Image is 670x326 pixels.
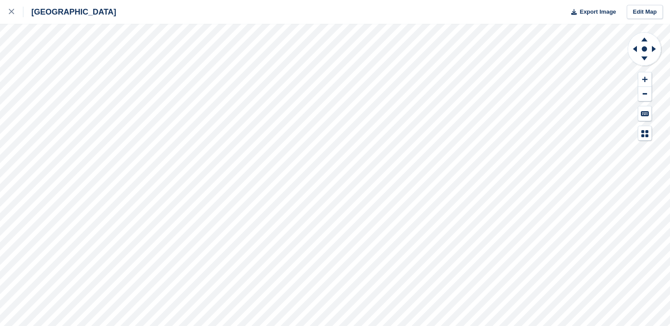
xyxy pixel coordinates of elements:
[638,87,651,101] button: Zoom Out
[566,5,616,19] button: Export Image
[580,7,616,16] span: Export Image
[627,5,663,19] a: Edit Map
[23,7,116,17] div: [GEOGRAPHIC_DATA]
[638,126,651,141] button: Map Legend
[638,106,651,121] button: Keyboard Shortcuts
[638,72,651,87] button: Zoom In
